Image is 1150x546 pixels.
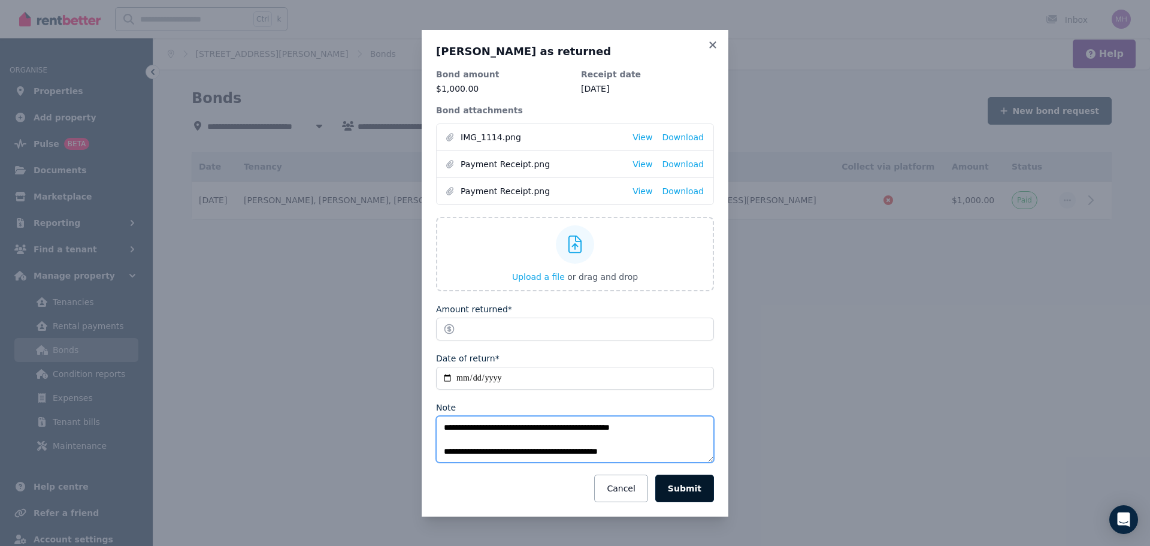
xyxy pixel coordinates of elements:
a: Download [662,185,704,197]
label: Amount returned* [436,303,512,315]
button: Cancel [594,475,647,502]
div: Open Intercom Messenger [1109,505,1138,534]
span: Payment Receipt.png [461,185,623,197]
dt: Bond attachments [436,104,714,116]
a: Download [662,158,704,170]
h3: [PERSON_NAME] as returned [436,44,714,59]
span: IMG_1114.png [461,131,623,143]
a: Download [662,131,704,143]
span: Upload a file [512,272,565,282]
label: Note [436,402,456,414]
p: $1,000.00 [436,83,569,95]
a: View [632,185,652,197]
button: Submit [655,475,714,502]
a: View [632,158,652,170]
a: View [632,131,652,143]
dt: Bond amount [436,68,569,80]
button: Upload a file or drag and drop [512,271,638,283]
span: Payment Receipt.png [461,158,623,170]
dd: [DATE] [581,83,714,95]
label: Date of return* [436,352,500,364]
span: or drag and drop [567,272,638,282]
dt: Receipt date [581,68,714,80]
